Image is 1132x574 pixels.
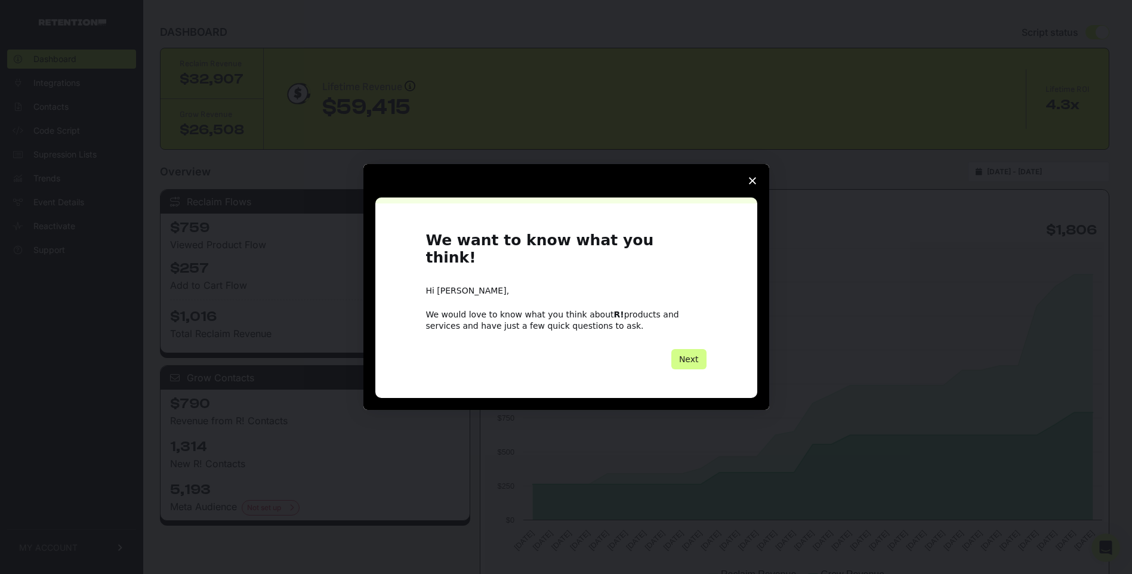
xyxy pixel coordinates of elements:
[426,309,707,331] div: We would love to know what you think about products and services and have just a few quick questi...
[426,232,707,273] h1: We want to know what you think!
[426,285,707,297] div: Hi [PERSON_NAME],
[736,164,769,197] span: Close survey
[671,349,707,369] button: Next
[614,310,624,319] b: R!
